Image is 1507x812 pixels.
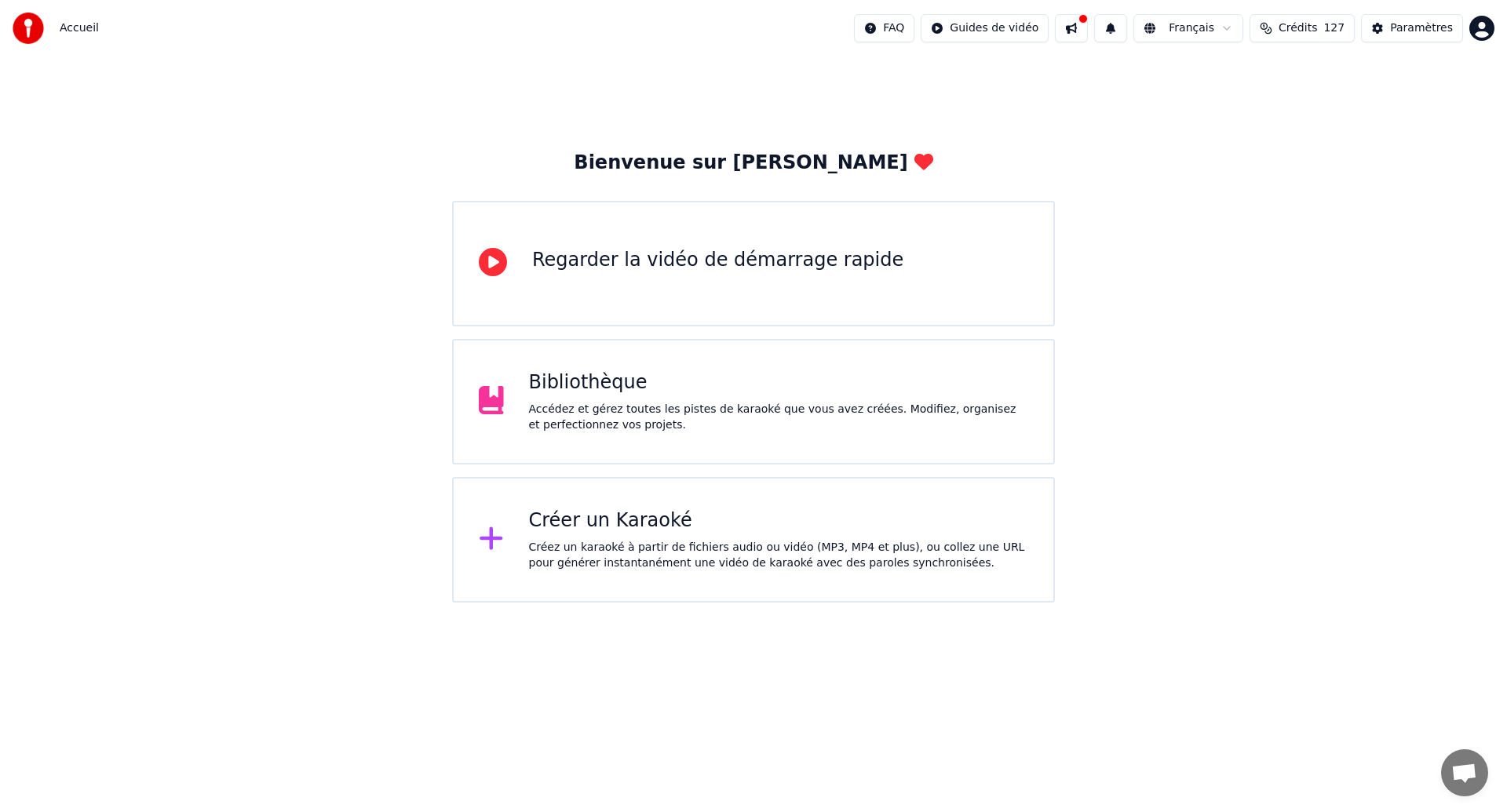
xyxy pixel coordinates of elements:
button: Paramètres [1361,14,1463,42]
button: FAQ [854,14,914,42]
div: Bibliothèque [529,370,1029,395]
span: 127 [1323,20,1345,36]
div: Créez un karaoké à partir de fichiers audio ou vidéo (MP3, MP4 et plus), ou collez une URL pour g... [529,540,1029,571]
div: Regarder la vidéo de démarrage rapide [532,248,903,273]
a: Ouvrir le chat [1441,749,1488,796]
div: Créer un Karaoké [529,508,1029,533]
span: Crédits [1279,20,1317,36]
img: youka [13,13,44,44]
div: Bienvenue sur [PERSON_NAME] [574,151,932,176]
nav: breadcrumb [60,20,99,36]
span: Accueil [60,20,99,36]
button: Crédits127 [1250,14,1355,42]
div: Paramètres [1390,20,1453,36]
button: Guides de vidéo [921,14,1049,42]
div: Accédez et gérez toutes les pistes de karaoké que vous avez créées. Modifiez, organisez et perfec... [529,402,1029,433]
